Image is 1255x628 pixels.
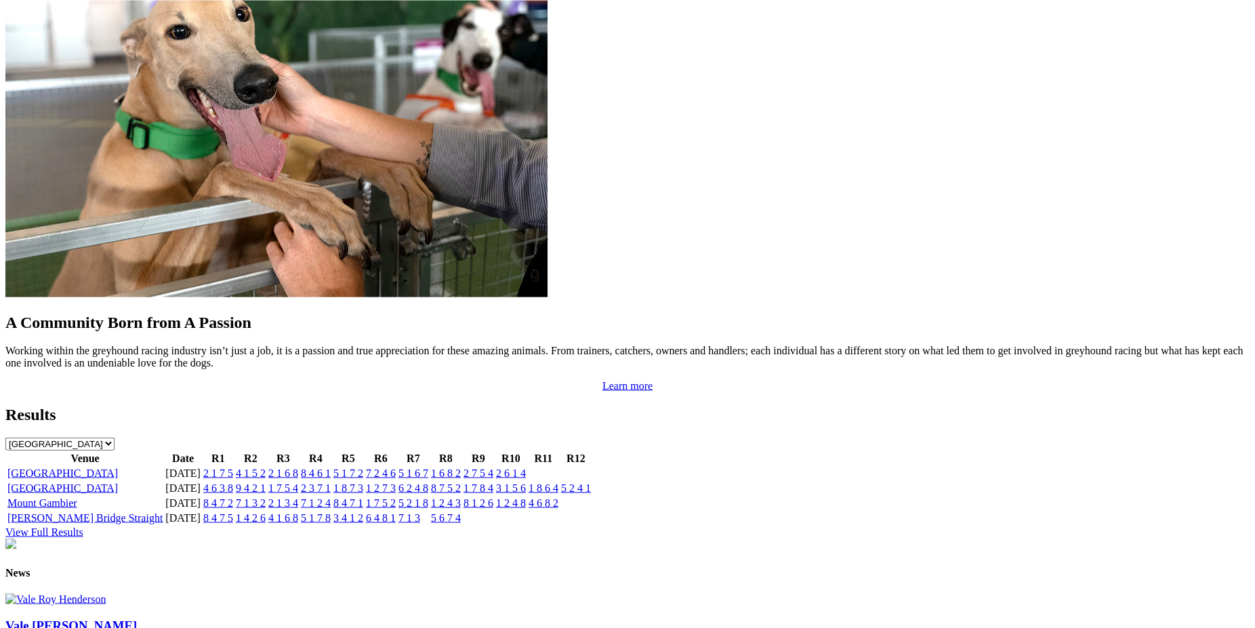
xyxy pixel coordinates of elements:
[301,467,331,478] a: 8 4 6 1
[165,496,201,509] td: [DATE]
[366,482,396,493] a: 1 2 7 3
[203,451,234,465] th: R1
[165,451,201,465] th: Date
[268,497,298,508] a: 2 1 3 4
[398,467,428,478] a: 5 1 6 7
[203,482,233,493] a: 4 6 3 8
[7,482,118,493] a: [GEOGRAPHIC_DATA]
[236,482,266,493] a: 9 4 2 1
[366,497,396,508] a: 1 7 5 2
[333,511,363,523] a: 3 4 1 2
[165,481,201,495] td: [DATE]
[7,451,163,465] th: Venue
[333,451,364,465] th: R5
[333,482,363,493] a: 1 8 7 3
[398,497,428,508] a: 5 2 1 8
[398,511,420,523] a: 7 1 3
[268,511,298,523] a: 4 1 6 8
[203,497,233,508] a: 8 4 7 2
[528,451,559,465] th: R11
[5,526,83,537] a: View Full Results
[236,511,266,523] a: 1 4 2 6
[7,497,77,508] a: Mount Gambier
[5,344,1250,369] p: Working within the greyhound racing industry isn’t just a job, it is a passion and true appreciat...
[301,511,331,523] a: 5 1 7 8
[398,482,428,493] a: 6 2 4 8
[464,497,493,508] a: 8 1 2 6
[7,511,163,523] a: [PERSON_NAME] Bridge Straight
[300,451,331,465] th: R4
[495,451,527,465] th: R10
[464,482,493,493] a: 1 7 8 4
[496,467,526,478] a: 2 6 1 4
[268,482,298,493] a: 1 7 5 4
[301,482,331,493] a: 2 3 7 1
[431,511,461,523] a: 5 6 7 4
[333,497,363,508] a: 8 4 7 1
[560,451,592,465] th: R12
[203,467,233,478] a: 2 1 7 5
[268,467,298,478] a: 2 1 6 8
[5,593,106,605] img: Vale Roy Henderson
[431,497,461,508] a: 1 2 4 3
[236,497,266,508] a: 7 1 3 2
[464,467,493,478] a: 2 7 5 4
[5,538,16,549] img: chasers_homepage.jpg
[301,497,331,508] a: 7 1 2 4
[235,451,266,465] th: R2
[496,497,526,508] a: 1 2 4 8
[366,467,396,478] a: 7 2 4 6
[7,467,118,478] a: [GEOGRAPHIC_DATA]
[5,405,1250,423] h2: Results
[602,379,653,391] a: Learn more
[236,467,266,478] a: 4 1 5 2
[431,482,461,493] a: 8 7 5 2
[561,482,591,493] a: 5 2 4 1
[431,467,461,478] a: 1 6 8 2
[529,497,558,508] a: 4 6 8 2
[165,466,201,480] td: [DATE]
[430,451,461,465] th: R8
[529,482,558,493] a: 1 8 6 4
[5,313,1250,331] h2: A Community Born from A Passion
[203,511,233,523] a: 8 4 7 5
[398,451,429,465] th: R7
[463,451,494,465] th: R9
[165,511,201,524] td: [DATE]
[333,467,363,478] a: 5 1 7 2
[366,511,396,523] a: 6 4 8 1
[268,451,299,465] th: R3
[365,451,396,465] th: R6
[5,566,1250,579] h4: News
[496,482,526,493] a: 3 1 5 6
